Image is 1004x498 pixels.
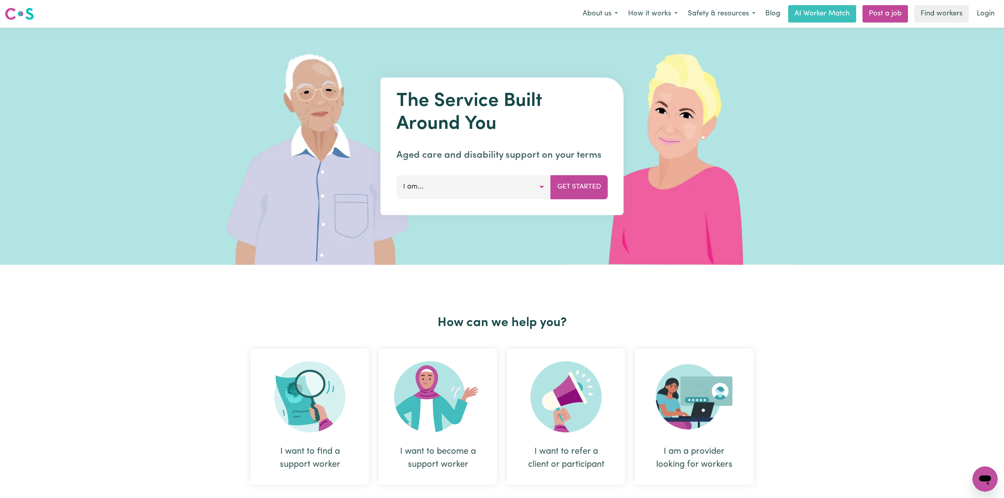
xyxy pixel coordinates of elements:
button: Get Started [551,175,608,199]
img: Refer [530,361,602,432]
div: I want to refer a client or participant [526,445,606,471]
a: Blog [761,5,785,23]
img: Search [274,361,345,432]
a: Login [972,5,999,23]
div: I want to become a support worker [379,349,497,485]
img: Become Worker [394,361,482,432]
h1: The Service Built Around You [396,90,608,136]
a: Post a job [862,5,908,23]
div: I want to become a support worker [398,445,478,471]
p: Aged care and disability support on your terms [396,148,608,162]
div: I want to find a support worker [251,349,369,485]
img: Provider [656,361,732,432]
button: I am... [396,175,551,199]
a: AI Worker Match [788,5,856,23]
div: I am a provider looking for workers [654,445,734,471]
a: Careseekers logo [5,5,34,23]
div: I want to find a support worker [270,445,350,471]
button: How it works [623,6,683,22]
div: I want to refer a client or participant [507,349,625,485]
img: Careseekers logo [5,7,34,21]
button: Safety & resources [683,6,761,22]
a: Find workers [914,5,969,23]
button: About us [577,6,623,22]
h2: How can we help you? [246,315,758,330]
iframe: Button to launch messaging window [972,466,998,492]
div: I am a provider looking for workers [635,349,753,485]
